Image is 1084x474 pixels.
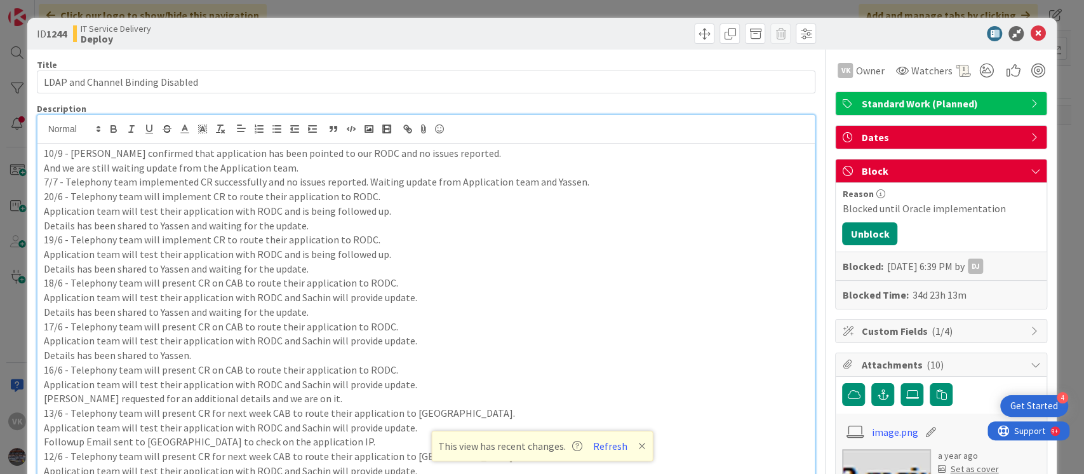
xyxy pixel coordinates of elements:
[926,358,943,371] span: ( 10 )
[438,438,582,454] span: This view has recent changes.
[44,247,809,262] p: Application team will test their application with RODC and is being followed up.
[44,421,809,435] p: Application team will test their application with RODC and Sachin will provide update.
[842,189,873,198] span: Reason
[937,449,998,463] div: a year ago
[842,287,908,302] b: Blocked Time:
[861,163,1024,179] span: Block
[968,259,983,274] div: DJ
[44,334,809,348] p: Application team will test their application with RODC and Sachin will provide update.
[44,363,809,377] p: 16/6 - Telephony team will present CR on CAB to route their application to RODC.
[44,391,809,406] p: [PERSON_NAME] requested for an additional details and we are on it.
[37,71,816,93] input: type card name here...
[1000,395,1068,417] div: Open Get Started checklist, remaining modules: 4
[37,59,57,71] label: Title
[861,130,1024,145] span: Dates
[842,222,897,245] button: Unblock
[27,2,58,17] span: Support
[842,259,883,274] b: Blocked:
[842,201,1040,216] div: Blocked until Oracle implementation
[44,348,809,363] p: Details has been shared to Yassen.
[44,189,809,204] p: 20/6 - Telephony team will implement CR to route their application to RODC.
[887,259,983,274] div: [DATE] 6:39 PM by
[838,63,853,78] div: VK
[861,96,1024,111] span: Standard Work (Planned)
[44,449,809,464] p: 12/6 - Telephony team will present CR for next week CAB to route their application to [GEOGRAPHIC...
[861,357,1024,372] span: Attachments
[855,63,884,78] span: Owner
[44,219,809,233] p: Details has been shared to Yassen and waiting for the update.
[911,63,952,78] span: Watchers
[931,325,952,337] span: ( 1/4 )
[44,276,809,290] p: 18/6 - Telephony team will present CR on CAB to route their application to RODC.
[589,438,632,454] button: Refresh
[44,175,809,189] p: 7/7 - Telephony team implemented CR successfully and no issues reported. Waiting update from Appl...
[44,233,809,247] p: 19/6 - Telephony team will implement CR to route their application to RODC.
[46,27,67,40] b: 1244
[81,34,151,44] b: Deploy
[861,323,1024,339] span: Custom Fields
[44,377,809,392] p: Application team will test their application with RODC and Sachin will provide update.
[81,24,151,34] span: IT Service Delivery
[44,290,809,305] p: Application team will test their application with RODC and Sachin will provide update.
[44,435,809,449] p: Followup Email sent to [GEOGRAPHIC_DATA] to check on the application IP.
[44,204,809,219] p: Application team will test their application with RODC and is being followed up.
[37,103,86,114] span: Description
[872,424,918,440] a: image.png
[44,305,809,320] p: Details has been shared to Yassen and waiting for the update.
[1057,392,1068,403] div: 4
[912,287,966,302] div: 34d 23h 13m
[44,262,809,276] p: Details has been shared to Yassen and waiting for the update.
[44,146,809,161] p: 10/9 - [PERSON_NAME] confirmed that application has been pointed to our RODC and no issues reported.
[44,406,809,421] p: 13/6 - Telephony team will present CR for next week CAB to route their application to [GEOGRAPHIC...
[37,26,67,41] span: ID
[64,5,70,15] div: 9+
[44,320,809,334] p: 17/6 - Telephony team will present CR on CAB to route their application to RODC.
[44,161,809,175] p: And we are still waiting update from the Application team.
[1010,400,1058,412] div: Get Started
